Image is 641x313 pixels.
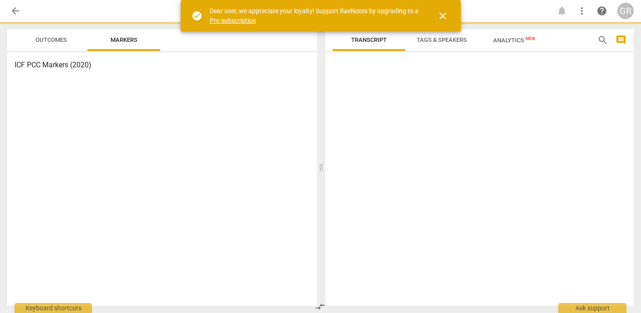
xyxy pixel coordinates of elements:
[315,301,326,312] span: compare_arrows
[596,5,607,16] span: help
[15,303,92,313] div: Keyboard shortcuts
[576,5,587,16] span: more_vert
[10,5,21,16] span: arrow_back
[210,6,421,25] div: Dear user, we appreciate your loyalty! Support RaeNotes by upgrading to a
[111,36,137,43] span: Markers
[35,36,67,43] span: Outcomes
[351,36,387,43] span: Transcript
[596,33,610,47] button: Search
[192,10,202,21] span: check_circle
[617,3,634,19] button: GR
[594,3,610,19] a: Help
[558,303,626,313] div: Ask support
[417,36,467,43] span: Tags & Speakers
[597,35,608,45] span: search
[616,35,626,45] span: comment
[210,17,256,24] a: Pro subscription
[614,33,628,47] button: Show/Hide comments
[15,60,310,71] h3: ICF PCC Markers (2020)
[432,5,454,27] button: Close
[493,37,535,44] span: Analytics
[437,10,448,21] span: close
[525,36,535,41] span: New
